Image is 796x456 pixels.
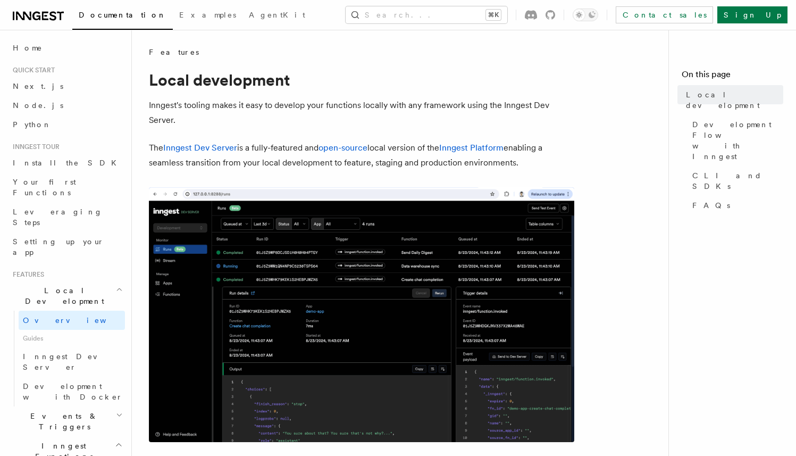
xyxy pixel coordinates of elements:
span: Inngest Dev Server [23,352,114,371]
a: Documentation [72,3,173,30]
span: Setting up your app [13,237,104,256]
a: Inngest Dev Server [19,347,125,377]
a: Examples [173,3,242,29]
span: Local development [686,89,783,111]
kbd: ⌘K [486,10,501,20]
a: FAQs [688,196,783,215]
span: Features [9,270,44,279]
span: CLI and SDKs [692,170,783,192]
span: Local Development [9,285,116,306]
h1: Local development [149,70,574,89]
a: Inngest Dev Server [163,143,237,153]
div: Local Development [9,311,125,407]
span: Your first Functions [13,178,76,197]
img: The Inngest Dev Server on the Functions page [149,187,574,442]
span: Features [149,47,199,57]
button: Search...⌘K [346,6,507,23]
a: AgentKit [242,3,312,29]
span: Install the SDK [13,159,123,167]
button: Local Development [9,281,125,311]
a: Sign Up [717,6,787,23]
a: Home [9,38,125,57]
a: Next.js [9,77,125,96]
span: Guides [19,330,125,347]
a: Setting up your app [9,232,125,262]
a: Node.js [9,96,125,115]
span: Quick start [9,66,55,74]
span: Development with Docker [23,382,123,401]
a: open-source [319,143,367,153]
a: Install the SDK [9,153,125,172]
a: Local development [682,85,783,115]
a: Development with Docker [19,377,125,407]
span: Documentation [79,11,166,19]
a: CLI and SDKs [688,166,783,196]
span: Events & Triggers [9,411,116,432]
button: Toggle dark mode [573,9,598,21]
span: Node.js [13,101,63,110]
button: Events & Triggers [9,407,125,436]
span: AgentKit [249,11,305,19]
span: Examples [179,11,236,19]
span: Development Flow with Inngest [692,119,783,162]
a: Leveraging Steps [9,202,125,232]
a: Inngest Platform [439,143,504,153]
span: Home [13,43,43,53]
span: Next.js [13,82,63,90]
a: Python [9,115,125,134]
p: The is a fully-featured and local version of the enabling a seamless transition from your local d... [149,140,574,170]
span: Overview [23,316,132,325]
a: Development Flow with Inngest [688,115,783,166]
span: FAQs [692,200,730,211]
span: Leveraging Steps [13,208,103,227]
h4: On this page [682,68,783,85]
a: Contact sales [616,6,713,23]
a: Overview [19,311,125,330]
span: Python [13,120,52,129]
a: Your first Functions [9,172,125,202]
p: Inngest's tooling makes it easy to develop your functions locally with any framework using the In... [149,98,574,128]
span: Inngest tour [9,143,60,151]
